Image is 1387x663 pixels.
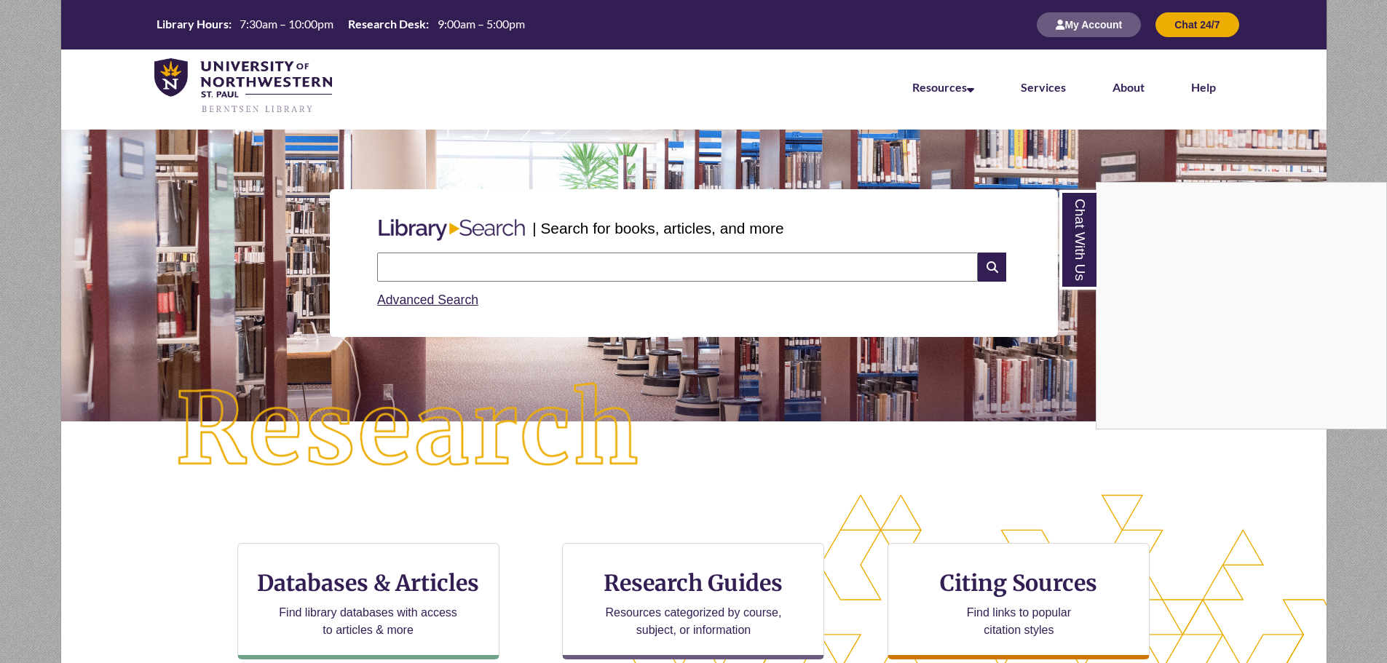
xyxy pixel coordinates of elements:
iframe: Chat Widget [1096,183,1386,429]
a: Services [1021,80,1066,94]
a: Resources [912,80,974,94]
a: Chat With Us [1059,190,1096,290]
img: UNWSP Library Logo [154,58,333,115]
div: Chat With Us [1096,182,1387,429]
a: Help [1191,80,1216,94]
a: About [1113,80,1145,94]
